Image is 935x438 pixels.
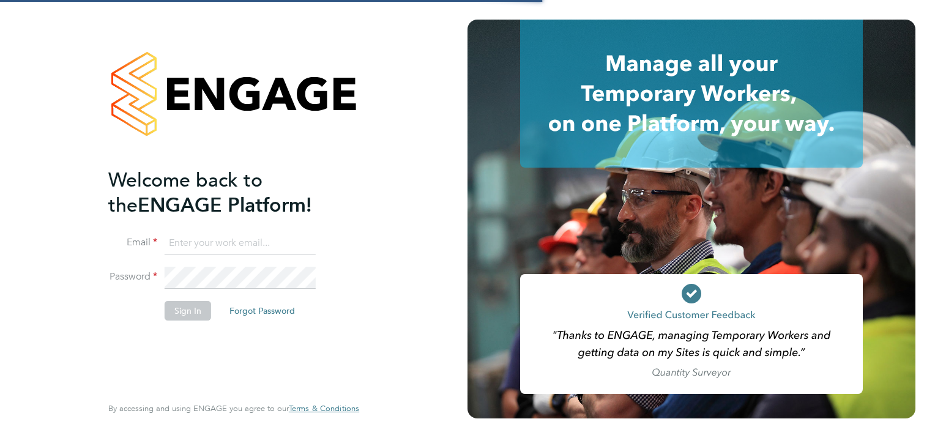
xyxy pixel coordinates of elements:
[165,301,211,321] button: Sign In
[108,168,263,217] span: Welcome back to the
[165,232,316,254] input: Enter your work email...
[108,236,157,249] label: Email
[289,403,359,414] span: Terms & Conditions
[220,301,305,321] button: Forgot Password
[108,168,347,218] h2: ENGAGE Platform!
[289,404,359,414] a: Terms & Conditions
[108,270,157,283] label: Password
[108,403,359,414] span: By accessing and using ENGAGE you agree to our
